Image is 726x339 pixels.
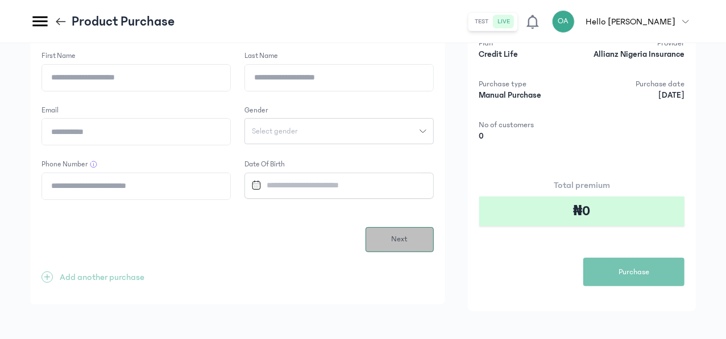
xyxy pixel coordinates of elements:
label: Phone Number [42,159,88,170]
div: OA [552,10,575,33]
p: Plan [479,37,579,49]
p: 0 [479,131,579,142]
span: Next [391,233,408,245]
p: Product Purchase [72,12,175,31]
p: [DATE] [585,90,684,101]
label: Last Name [244,51,278,62]
input: Datepicker input [247,173,421,198]
p: Purchase date [585,78,684,90]
span: Select gender [245,127,305,135]
button: +Add another purchase [42,270,144,284]
label: Email [42,105,59,116]
span: Purchase [619,266,649,278]
p: Manual Purchase [479,90,579,101]
p: Allianz Nigeria Insurance [585,49,684,60]
label: Gender [244,105,268,116]
p: No of customers [479,119,579,131]
p: Total premium [479,178,684,192]
div: ₦0 [479,196,684,226]
p: Credit Life [479,49,579,60]
p: Hello [PERSON_NAME] [586,15,675,28]
button: test [471,15,493,28]
button: Select gender [244,118,434,144]
p: Purchase type [479,78,579,90]
button: live [493,15,515,28]
label: Date of Birth [244,159,434,170]
span: + [42,271,53,283]
label: First Name [42,51,76,62]
p: Provider [585,37,684,49]
button: Next [366,227,434,252]
button: Purchase [583,258,684,286]
button: OAHello [PERSON_NAME] [552,10,696,33]
p: Add another purchase [60,270,144,284]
